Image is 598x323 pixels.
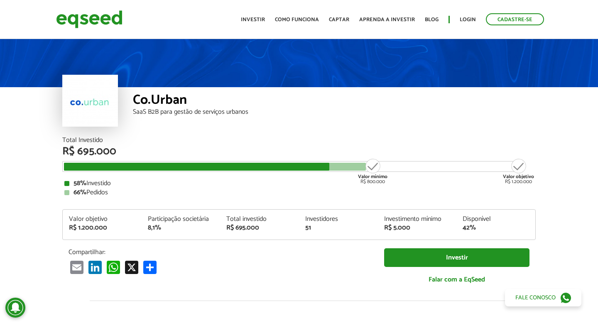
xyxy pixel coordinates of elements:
[463,216,529,223] div: Disponível
[62,146,536,157] div: R$ 695.000
[69,216,135,223] div: Valor objetivo
[384,225,451,231] div: R$ 5.000
[64,180,534,187] div: Investido
[460,17,476,22] a: Login
[275,17,319,22] a: Como funciona
[133,109,536,115] div: SaaS B2B para gestão de serviços urbanos
[69,260,85,274] a: Email
[226,225,293,231] div: R$ 695.000
[359,17,415,22] a: Aprenda a investir
[142,260,158,274] a: Share
[305,216,372,223] div: Investidores
[241,17,265,22] a: Investir
[486,13,544,25] a: Cadastre-se
[329,17,349,22] a: Captar
[148,216,214,223] div: Participação societária
[62,137,536,144] div: Total Investido
[503,158,534,184] div: R$ 1.200.000
[503,173,534,181] strong: Valor objetivo
[384,216,451,223] div: Investimento mínimo
[69,225,135,231] div: R$ 1.200.000
[74,187,86,198] strong: 66%
[226,216,293,223] div: Total investido
[69,248,372,256] p: Compartilhar:
[123,260,140,274] a: X
[133,93,536,109] div: Co.Urban
[148,225,214,231] div: 8,1%
[305,225,372,231] div: 51
[358,173,387,181] strong: Valor mínimo
[105,260,122,274] a: WhatsApp
[505,289,581,306] a: Fale conosco
[74,178,86,189] strong: 58%
[87,260,103,274] a: LinkedIn
[64,189,534,196] div: Pedidos
[425,17,439,22] a: Blog
[384,271,529,288] a: Falar com a EqSeed
[357,158,388,184] div: R$ 800.000
[56,8,123,30] img: EqSeed
[463,225,529,231] div: 42%
[384,248,529,267] a: Investir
